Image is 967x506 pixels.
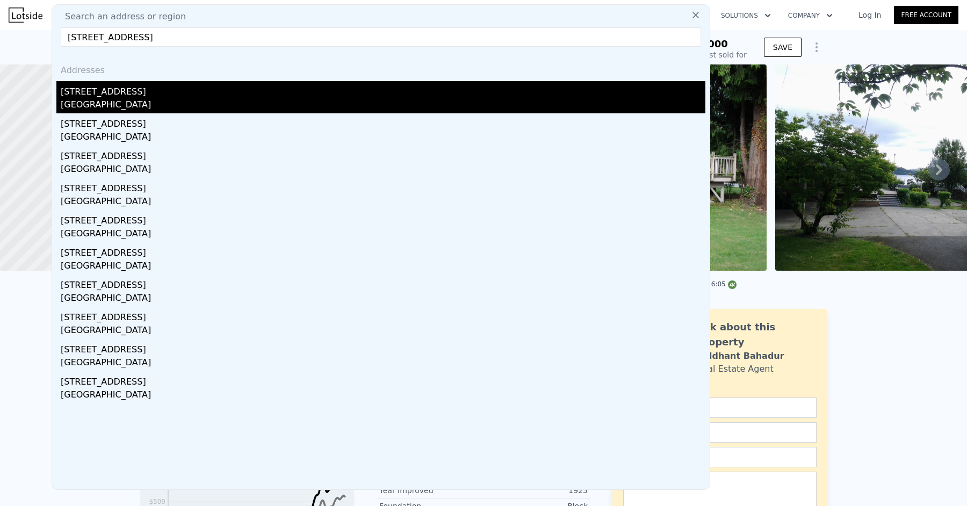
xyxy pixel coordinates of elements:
div: 1925 [484,485,588,496]
div: Real Estate Agent [697,363,774,375]
input: Enter an address, city, region, neighborhood or zip code [61,27,701,47]
input: Phone [623,447,817,467]
button: Show Options [806,37,827,58]
button: Company [780,6,841,25]
div: [GEOGRAPHIC_DATA] [61,163,705,178]
div: [GEOGRAPHIC_DATA] [61,324,705,339]
button: Solutions [712,6,780,25]
div: Off Market, last sold for [659,49,747,60]
div: [GEOGRAPHIC_DATA] [61,388,705,403]
button: SAVE [764,38,802,57]
input: Email [623,422,817,443]
img: Lotside [9,8,42,23]
div: [GEOGRAPHIC_DATA] [61,98,705,113]
div: [STREET_ADDRESS] [61,178,705,195]
div: [GEOGRAPHIC_DATA] [61,227,705,242]
div: Ask about this property [697,320,817,350]
div: [STREET_ADDRESS] [61,81,705,98]
a: Free Account [894,6,958,24]
span: Search an address or region [56,10,186,23]
img: NWMLS Logo [728,280,737,289]
div: [STREET_ADDRESS] [61,371,705,388]
div: [STREET_ADDRESS] [61,210,705,227]
div: [STREET_ADDRESS] [61,113,705,131]
div: [GEOGRAPHIC_DATA] [61,195,705,210]
div: [STREET_ADDRESS] [61,307,705,324]
div: [GEOGRAPHIC_DATA] [61,292,705,307]
div: Siddhant Bahadur [697,350,784,363]
div: [STREET_ADDRESS] [61,146,705,163]
div: Addresses [56,55,705,81]
tspan: $509 [149,498,165,505]
div: [GEOGRAPHIC_DATA] [61,131,705,146]
a: Log In [846,10,894,20]
div: [STREET_ADDRESS] [61,274,705,292]
div: Year Improved [379,485,484,496]
div: [GEOGRAPHIC_DATA] [61,259,705,274]
input: Name [623,397,817,418]
div: [GEOGRAPHIC_DATA] [61,356,705,371]
div: [STREET_ADDRESS] [61,242,705,259]
div: [STREET_ADDRESS] [61,339,705,356]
